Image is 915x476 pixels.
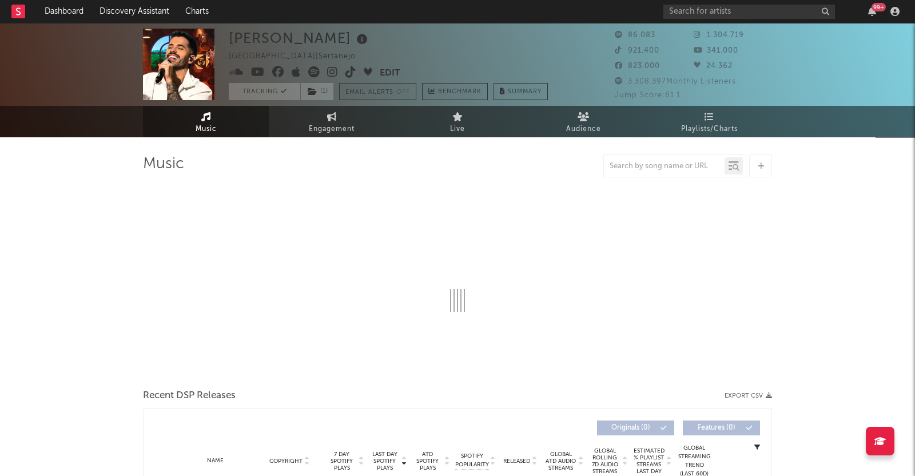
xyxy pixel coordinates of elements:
input: Search for artists [663,5,835,19]
a: Benchmark [422,83,488,100]
span: 86.083 [615,31,655,39]
div: [GEOGRAPHIC_DATA] | Sertanejo [229,50,369,64]
span: 921.400 [615,47,659,54]
span: Last Day Spotify Plays [369,451,400,471]
span: Spotify Popularity [455,452,489,469]
button: Tracking [229,83,300,100]
span: 823.000 [615,62,660,70]
span: Summary [508,89,542,95]
span: Audience [566,122,601,136]
div: 99 + [872,3,886,11]
input: Search by song name or URL [604,162,725,171]
button: 99+ [868,7,876,16]
a: Engagement [269,106,395,137]
em: Off [396,89,410,96]
span: Originals ( 0 ) [604,425,657,431]
span: Live [450,122,465,136]
a: Playlists/Charts [646,106,772,137]
button: Summary [494,83,548,100]
span: Copyright [269,458,303,465]
span: 3.308.397 Monthly Listeners [615,78,736,85]
button: Export CSV [725,392,772,399]
span: 1.304.719 [694,31,744,39]
span: Estimated % Playlist Streams Last Day [633,447,665,475]
span: Music [196,122,217,136]
span: ( 1 ) [300,83,334,100]
span: Global ATD Audio Streams [545,451,576,471]
span: Recent DSP Releases [143,389,236,403]
button: Email AlertsOff [339,83,416,100]
span: Global Rolling 7D Audio Streams [589,447,620,475]
span: Engagement [309,122,355,136]
a: Audience [520,106,646,137]
button: Edit [380,66,400,81]
span: Jump Score: 81.1 [615,92,681,99]
button: Features(0) [683,421,760,435]
span: Playlists/Charts [681,122,738,136]
button: (1) [301,83,333,100]
span: 7 Day Spotify Plays [327,451,357,471]
span: ATD Spotify Plays [412,451,443,471]
span: Benchmark [438,85,482,99]
div: Name [178,457,253,465]
span: Released [503,458,530,465]
span: 24.362 [694,62,733,70]
span: Features ( 0 ) [690,425,743,431]
button: Originals(0) [597,421,674,435]
span: 341.000 [694,47,738,54]
div: [PERSON_NAME] [229,29,371,47]
a: Live [395,106,520,137]
a: Music [143,106,269,137]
